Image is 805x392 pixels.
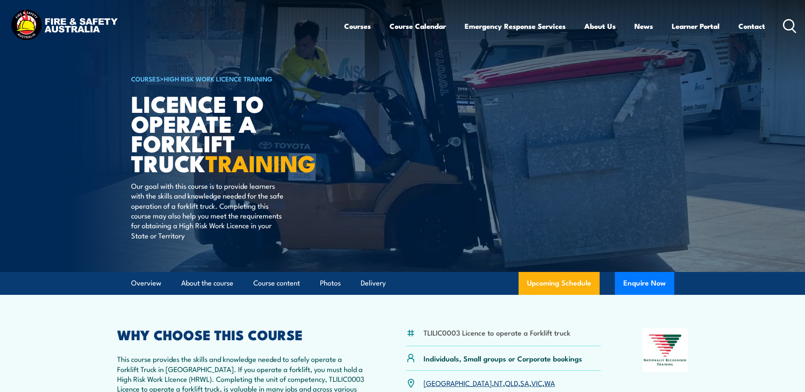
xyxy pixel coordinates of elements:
[117,328,365,340] h2: WHY CHOOSE THIS COURSE
[131,93,341,173] h1: Licence to operate a forklift truck
[344,15,371,37] a: Courses
[424,378,555,388] p: , , , , ,
[424,353,582,363] p: Individuals, Small groups or Corporate bookings
[642,328,688,372] img: Nationally Recognised Training logo.
[205,145,316,180] strong: TRAINING
[505,378,518,388] a: QLD
[164,74,272,83] a: High Risk Work Licence Training
[424,328,570,337] li: TLILIC0003 Licence to operate a Forklift truck
[131,181,286,240] p: Our goal with this course is to provide learners with the skills and knowledge needed for the saf...
[634,15,653,37] a: News
[424,378,492,388] a: [GEOGRAPHIC_DATA]
[494,378,503,388] a: NT
[531,378,542,388] a: VIC
[738,15,765,37] a: Contact
[320,272,341,294] a: Photos
[253,272,300,294] a: Course content
[465,15,566,37] a: Emergency Response Services
[181,272,233,294] a: About the course
[519,272,600,295] a: Upcoming Schedule
[390,15,446,37] a: Course Calendar
[520,378,529,388] a: SA
[131,272,161,294] a: Overview
[361,272,386,294] a: Delivery
[615,272,674,295] button: Enquire Now
[544,378,555,388] a: WA
[672,15,720,37] a: Learner Portal
[131,74,160,83] a: COURSES
[131,73,341,84] h6: >
[584,15,616,37] a: About Us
